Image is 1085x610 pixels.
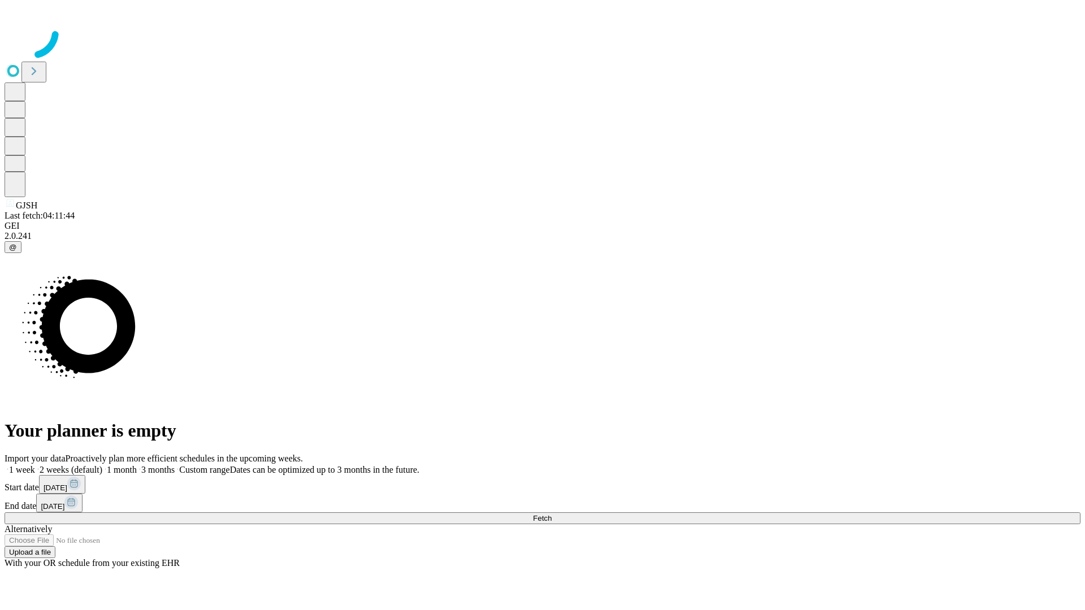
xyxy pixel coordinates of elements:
[5,211,75,220] span: Last fetch: 04:11:44
[5,420,1080,441] h1: Your planner is empty
[66,454,303,463] span: Proactively plan more efficient schedules in the upcoming weeks.
[41,502,64,511] span: [DATE]
[5,524,52,534] span: Alternatively
[39,475,85,494] button: [DATE]
[230,465,419,474] span: Dates can be optimized up to 3 months in the future.
[5,494,1080,512] div: End date
[5,512,1080,524] button: Fetch
[9,243,17,251] span: @
[5,558,180,568] span: With your OR schedule from your existing EHR
[179,465,229,474] span: Custom range
[16,201,37,210] span: GJSH
[40,465,102,474] span: 2 weeks (default)
[5,221,1080,231] div: GEI
[44,483,67,492] span: [DATE]
[5,454,66,463] span: Import your data
[5,231,1080,241] div: 2.0.241
[5,241,21,253] button: @
[36,494,83,512] button: [DATE]
[5,546,55,558] button: Upload a file
[533,514,552,522] span: Fetch
[107,465,137,474] span: 1 month
[141,465,175,474] span: 3 months
[5,475,1080,494] div: Start date
[9,465,35,474] span: 1 week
